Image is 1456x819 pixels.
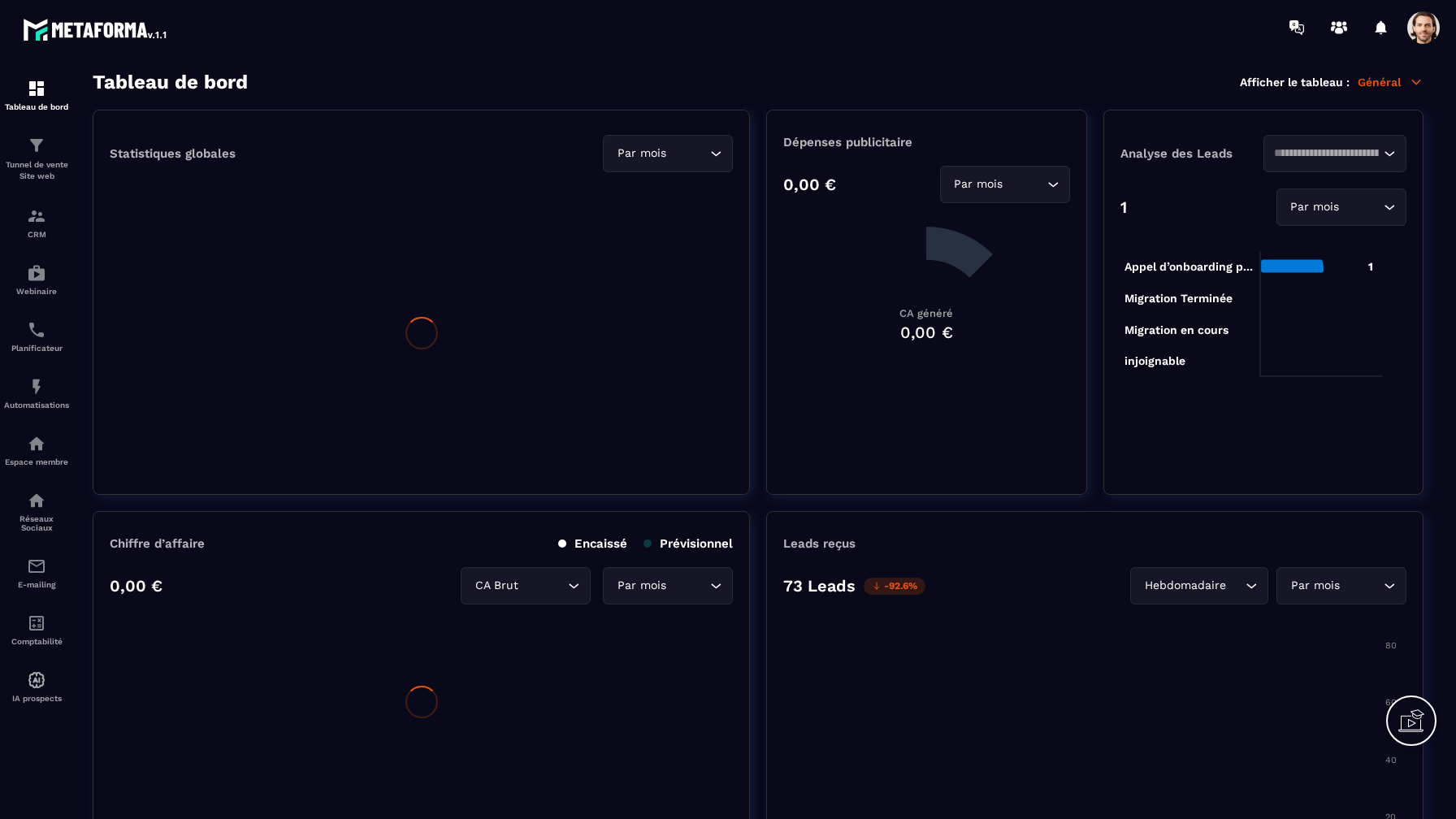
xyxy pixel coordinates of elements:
img: social-network [27,491,46,510]
input: Search for option [1229,577,1241,595]
p: Espace membre [4,457,69,466]
span: Par mois [613,145,669,162]
a: formationformationCRM [4,194,69,251]
p: CRM [4,230,69,239]
img: email [27,557,46,576]
a: automationsautomationsAutomatisations [4,365,69,422]
input: Search for option [1343,577,1380,595]
a: formationformationTableau de bord [4,67,69,123]
input: Search for option [1274,145,1380,162]
input: Search for option [522,577,564,595]
p: Encaissé [558,536,627,551]
div: Search for option [1276,188,1406,226]
div: Search for option [1263,135,1406,172]
img: scheduler [27,320,46,340]
tspan: Migration en cours [1124,323,1228,337]
p: -92.6% [864,578,925,595]
tspan: injoignable [1124,354,1185,368]
p: IA prospects [4,694,69,703]
span: Par mois [613,577,669,595]
h3: Tableau de bord [93,71,248,93]
tspan: 40 [1385,755,1397,765]
p: 1 [1120,197,1127,217]
a: automationsautomationsEspace membre [4,422,69,479]
a: social-networksocial-networkRéseaux Sociaux [4,479,69,544]
a: accountantaccountantComptabilité [4,601,69,658]
p: Analyse des Leads [1120,146,1263,161]
tspan: Appel d’onboarding p... [1124,260,1252,274]
p: Tableau de bord [4,102,69,111]
tspan: Migration Terminée [1124,292,1232,305]
span: Par mois [1287,577,1343,595]
span: Par mois [951,175,1007,193]
img: accountant [27,613,46,633]
img: automations [27,434,46,453]
p: Chiffre d’affaire [110,536,205,551]
p: Prévisionnel [643,536,733,551]
p: Webinaire [4,287,69,296]
tspan: 80 [1385,640,1397,651]
p: Statistiques globales [110,146,236,161]
p: 73 Leads [783,576,856,596]
div: Search for option [1276,567,1406,604]
p: 0,00 € [110,576,162,596]
input: Search for option [1343,198,1380,216]
input: Search for option [669,577,706,595]
div: Search for option [603,567,733,604]
img: automations [27,670,46,690]
img: formation [27,206,46,226]
img: formation [27,79,46,98]
div: Search for option [1130,567,1268,604]
div: Search for option [603,135,733,172]
input: Search for option [1007,175,1043,193]
a: emailemailE-mailing [4,544,69,601]
div: Search for option [940,166,1070,203]
img: formation [27,136,46,155]
p: 0,00 € [783,175,836,194]
p: Comptabilité [4,637,69,646]
span: Par mois [1287,198,1343,216]
img: automations [27,263,46,283]
p: Leads reçus [783,536,856,551]
p: Dépenses publicitaire [783,135,1069,149]
input: Search for option [669,145,706,162]
div: Search for option [461,567,591,604]
img: logo [23,15,169,44]
a: schedulerschedulerPlanificateur [4,308,69,365]
p: Tunnel de vente Site web [4,159,69,182]
p: Réseaux Sociaux [4,514,69,532]
p: Général [1358,75,1423,89]
a: formationformationTunnel de vente Site web [4,123,69,194]
p: Automatisations [4,401,69,409]
p: E-mailing [4,580,69,589]
span: Hebdomadaire [1141,577,1229,595]
p: Afficher le tableau : [1240,76,1350,89]
span: CA Brut [471,577,522,595]
p: Planificateur [4,344,69,353]
img: automations [27,377,46,396]
a: automationsautomationsWebinaire [4,251,69,308]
